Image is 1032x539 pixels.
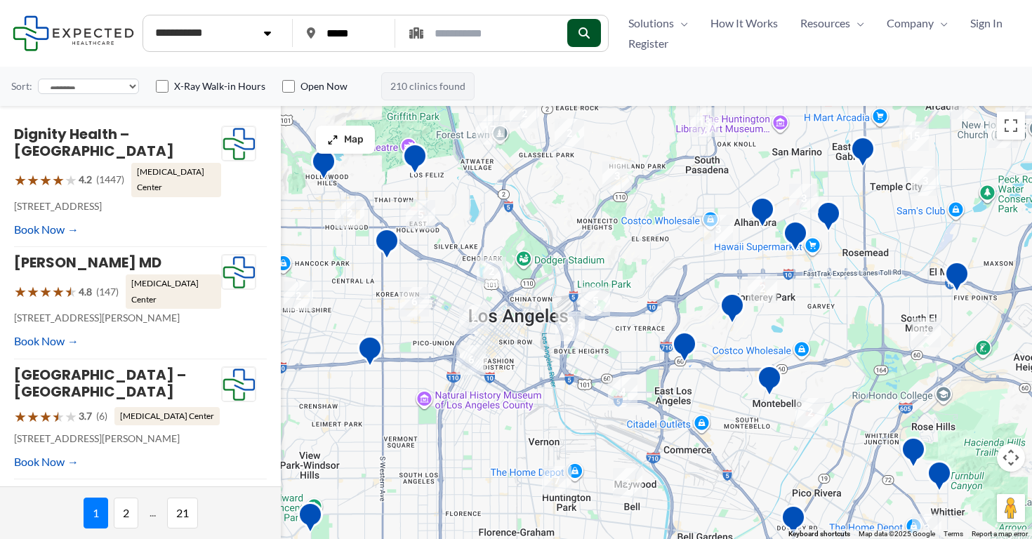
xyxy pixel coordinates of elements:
[690,107,720,137] div: 13
[542,466,571,495] div: 7
[13,15,134,51] img: Expected Healthcare Logo - side, dark font, small
[617,13,699,34] a: SolutionsMenu Toggle
[144,498,161,528] span: ...
[381,72,475,100] span: 210 clinics found
[911,318,941,347] div: 2
[997,494,1025,522] button: Drag Pegman onto the map to open Street View
[475,115,505,145] div: 17
[959,13,1014,34] a: Sign In
[988,119,1018,148] div: 3
[298,502,323,538] div: Inglewood Advanced Imaging
[674,13,688,34] span: Menu Toggle
[617,33,680,54] a: Register
[816,201,841,237] div: Diagnostic Medical Group
[65,167,77,193] span: ★
[972,530,1028,538] a: Report a map error
[126,274,221,309] span: [MEDICAL_DATA] Center
[11,77,32,95] label: Sort:
[14,124,174,161] a: Dignity Health – [GEOGRAPHIC_DATA]
[911,166,940,196] div: 3
[79,171,92,189] span: 4.2
[899,121,929,151] div: 15
[374,228,399,264] div: Western Diagnostic Radiology by RADDICO &#8211; Central LA
[167,498,198,528] span: 21
[608,378,637,407] div: 4
[14,309,221,327] p: [STREET_ADDRESS][PERSON_NAME]
[284,281,313,311] div: 2
[628,33,668,54] span: Register
[27,279,39,305] span: ★
[222,367,256,402] img: Expected Healthcare Logo
[672,331,697,367] div: Edward R. Roybal Comprehensive Health Center
[887,13,934,34] span: Company
[934,13,948,34] span: Menu Toggle
[613,468,642,498] div: 2
[222,255,256,290] img: Expected Healthcare Logo
[510,99,539,128] div: 2
[456,345,486,375] div: 6
[750,197,775,232] div: Pacific Medical Imaging
[14,331,79,352] a: Book Now
[788,529,850,539] button: Keyboard shortcuts
[850,136,875,172] div: Unio Specialty Care – Gastroenterology – Temple City
[795,398,825,427] div: 2
[875,13,959,34] a: CompanyMenu Toggle
[39,404,52,430] span: ★
[39,167,52,193] span: ★
[27,167,39,193] span: ★
[14,365,186,401] a: [GEOGRAPHIC_DATA] – [GEOGRAPHIC_DATA]
[602,161,632,191] div: 3
[720,293,745,328] div: Monterey Park Hospital AHMC
[901,437,926,472] div: Montes Medical Group, Inc.
[406,200,435,229] div: 5
[327,134,338,145] img: Maximize
[114,407,220,425] span: [MEDICAL_DATA] Center
[14,253,161,272] a: [PERSON_NAME] MD
[850,13,864,34] span: Menu Toggle
[300,79,348,93] label: Open Now
[997,112,1025,140] button: Toggle fullscreen view
[789,184,819,213] div: 3
[311,149,336,185] div: Belmont Village Senior Living Hollywood Hills
[52,279,65,305] span: ★
[14,485,174,538] a: Unio Specialty Care – Gastroenterology – [GEOGRAPHIC_DATA]
[344,134,364,146] span: Map
[96,283,119,301] span: (147)
[84,498,108,528] span: 1
[357,335,383,371] div: Western Convalescent Hospital
[335,199,364,228] div: 2
[628,13,674,34] span: Solutions
[950,90,979,119] div: 4
[399,287,429,317] div: 6
[65,279,77,305] span: ★
[757,365,782,401] div: Montebello Advanced Imaging
[783,220,808,256] div: Synergy Imaging Center
[14,404,27,430] span: ★
[14,451,79,472] a: Book Now
[944,261,970,297] div: Centrelake Imaging &#8211; El Monte
[114,498,138,528] span: 2
[997,444,1025,472] button: Map camera controls
[944,530,963,538] a: Terms (opens in new tab)
[927,460,952,496] div: Mantro Mobile Imaging Llc
[131,163,221,197] span: [MEDICAL_DATA] Center
[52,167,65,193] span: ★
[52,404,65,430] span: ★
[555,119,584,148] div: 2
[477,257,506,286] div: 2
[27,404,39,430] span: ★
[222,126,256,161] img: Expected Healthcare Logo
[459,305,489,334] div: 2
[703,215,733,244] div: 3
[402,143,428,179] div: Hd Diagnostic Imaging
[581,286,610,316] div: 5
[859,530,935,538] span: Map data ©2025 Google
[699,13,789,34] a: How It Works
[14,197,221,215] p: [STREET_ADDRESS]
[14,219,79,240] a: Book Now
[14,279,27,305] span: ★
[14,430,221,448] p: [STREET_ADDRESS][PERSON_NAME]
[39,279,52,305] span: ★
[800,13,850,34] span: Resources
[96,407,107,425] span: (6)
